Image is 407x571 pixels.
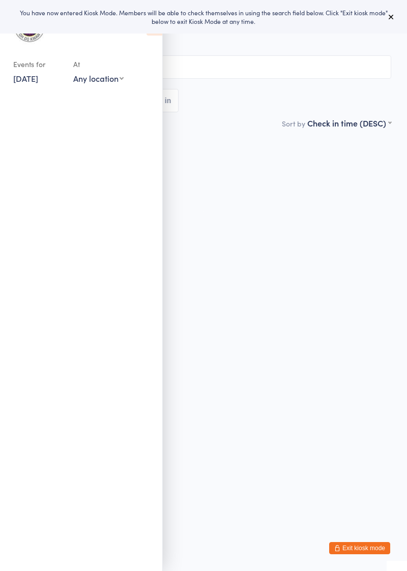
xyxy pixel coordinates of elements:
button: Exit kiosk mode [329,542,390,554]
div: Events for [13,56,63,73]
div: Any location [73,73,124,84]
h2: Check-in [16,25,391,42]
input: Search [16,55,391,79]
a: [DATE] [13,73,38,84]
label: Sort by [282,118,305,129]
div: You have now entered Kiosk Mode. Members will be able to check themselves in using the search fie... [16,8,391,25]
div: Check in time (DESC) [307,117,391,129]
div: At [73,56,124,73]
